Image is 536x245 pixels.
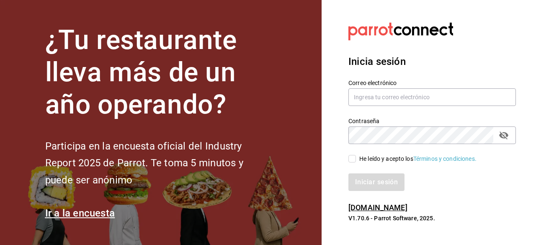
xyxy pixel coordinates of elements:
a: Ir a la encuesta [45,207,115,219]
label: Contraseña [348,118,516,124]
h3: Inicia sesión [348,54,516,69]
h1: ¿Tu restaurante lleva más de un año operando? [45,24,271,121]
label: Correo electrónico [348,80,516,86]
div: He leído y acepto los [359,155,477,163]
button: passwordField [497,128,511,142]
h2: Participa en la encuesta oficial del Industry Report 2025 de Parrot. Te toma 5 minutos y puede se... [45,138,271,189]
a: [DOMAIN_NAME] [348,203,407,212]
input: Ingresa tu correo electrónico [348,88,516,106]
p: V1.70.6 - Parrot Software, 2025. [348,214,516,222]
a: Términos y condiciones. [413,155,477,162]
